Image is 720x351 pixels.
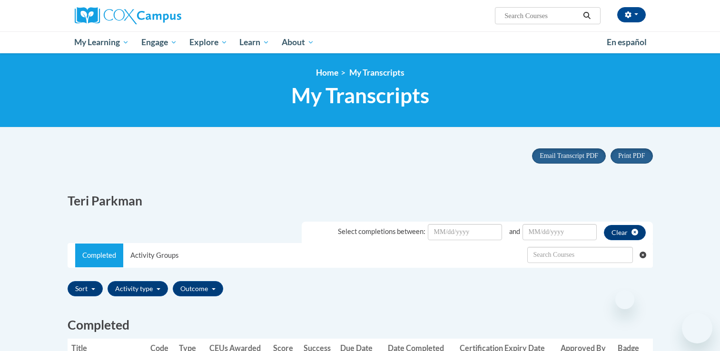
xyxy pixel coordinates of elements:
input: Date Input [523,224,597,240]
a: Home [316,68,338,78]
span: Engage [141,37,177,48]
a: Completed [75,244,123,267]
button: Print PDF [611,148,652,164]
h2: Completed [68,316,653,334]
span: My Transcripts [349,68,404,78]
h2: Teri Parkman [68,192,353,210]
a: Activity Groups [123,244,186,267]
a: Explore [183,31,234,53]
iframe: Button to launch messaging window [682,313,712,343]
a: About [276,31,320,53]
a: En español [601,32,653,52]
span: My Learning [74,37,129,48]
button: Search [580,10,594,21]
a: My Learning [69,31,136,53]
span: About [282,37,314,48]
button: Activity type [108,281,168,296]
span: Email Transcript PDF [540,152,598,159]
span: Select completions between: [338,227,425,235]
div: Main menu [60,31,660,53]
button: Sort [68,281,103,296]
iframe: Close message [615,290,634,309]
img: Cox Campus [75,7,181,24]
span: Print PDF [618,152,645,159]
input: Search Withdrawn Transcripts [527,247,633,263]
button: clear [604,225,646,240]
span: My Transcripts [291,83,429,108]
input: Date Input [428,224,502,240]
button: Clear searching [640,244,652,266]
a: Engage [135,31,183,53]
span: Explore [189,37,227,48]
span: En español [607,37,647,47]
button: Email Transcript PDF [532,148,606,164]
a: Learn [233,31,276,53]
button: Account Settings [617,7,646,22]
a: Cox Campus [75,7,256,24]
button: Outcome [173,281,223,296]
span: Learn [239,37,269,48]
input: Search Courses [503,10,580,21]
span: and [509,227,520,235]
